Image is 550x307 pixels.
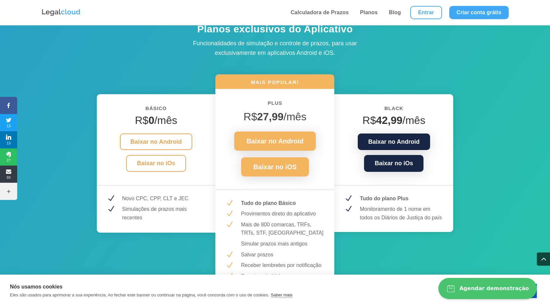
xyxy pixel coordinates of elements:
a: Entrar [410,6,442,19]
p: Simular prazos mais antigos [241,240,324,248]
p: Novo CPC, CPP, CLT e JEC [122,194,206,203]
span: N [225,199,234,207]
a: Baixar no iOs [126,155,186,172]
p: Eles são usados para aprimorar a sua experiência. Ao fechar este banner ou continuar na página, v... [10,292,269,297]
p: Monitoramento de 1 nome em todos os Diários de Justiça do país [360,205,443,222]
p: Mais de 800 comarcas, TRFs, TRTs, STF, [GEOGRAPHIC_DATA] [241,220,324,237]
h6: PLUS [225,99,324,111]
p: Provimentos direto do aplicativo [241,210,324,218]
strong: 27,99 [257,111,283,123]
h6: MAIS POPULAR! [215,79,334,89]
span: R$ /mês [243,111,306,123]
span: N [344,194,352,203]
p: Suporte prioritário [241,272,324,281]
h6: Black [344,104,443,116]
strong: 0 [148,114,154,126]
strong: 42,99 [376,114,402,126]
span: N [225,272,234,280]
img: Logo da Legalcloud [41,8,81,17]
p: Salvar prazos [241,250,324,259]
p: Funcionalidades de simulação e controle de prazos, para usar exclusivamente em aplicativos Androi... [176,39,374,58]
strong: Tudo do plano Básico [241,200,296,206]
a: Saber mais [271,292,293,298]
span: N [107,194,115,203]
p: Receber lembretes por notificação [241,261,324,270]
span: N [225,261,234,269]
span: N [344,205,352,213]
span: N [107,205,115,213]
a: Baixar no iOS [241,157,309,176]
h6: BÁSICO [107,104,206,116]
a: Criar conta grátis [449,6,509,19]
a: Baixar no iOs [364,155,423,172]
strong: Nós usamos cookies [10,284,62,289]
span: N [225,210,234,218]
h4: R$ /mês [107,114,206,130]
a: Baixar no Android [120,134,192,150]
strong: Tudo do plano Plus [360,196,408,201]
span: N [225,250,234,259]
a: Baixar no Android [234,132,316,151]
p: Simulações de prazos mais recentes [122,205,206,222]
span: N [225,220,234,229]
a: Baixar no Android [358,134,430,150]
h4: Planos exclusivos do Aplicativo [160,22,391,39]
h4: R$ /mês [344,114,443,130]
